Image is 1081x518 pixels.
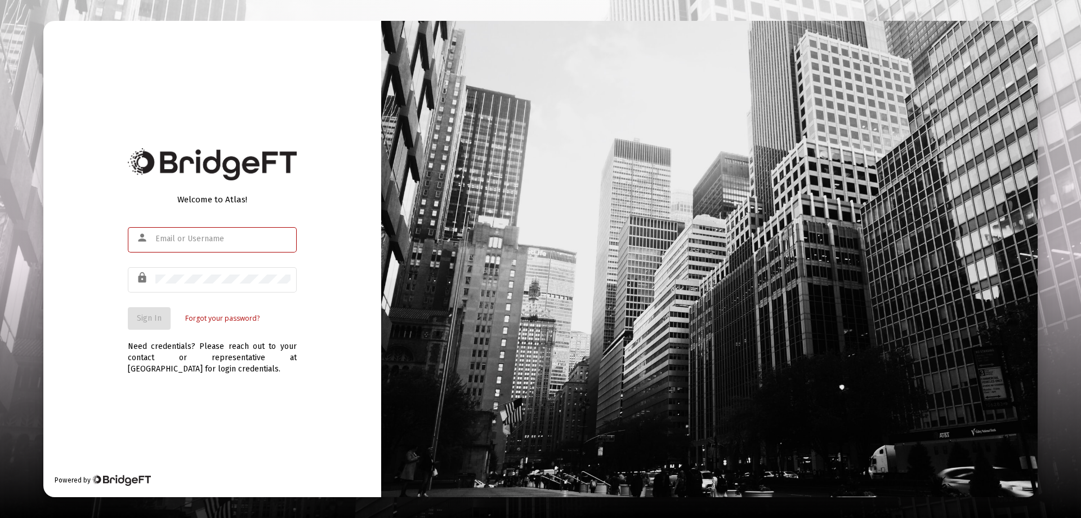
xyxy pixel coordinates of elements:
img: Bridge Financial Technology Logo [92,475,151,486]
div: Welcome to Atlas! [128,194,297,205]
div: Need credentials? Please reach out to your contact or representative at [GEOGRAPHIC_DATA] for log... [128,330,297,375]
input: Email or Username [155,234,291,243]
mat-icon: person [136,231,150,245]
button: Sign In [128,307,171,330]
div: Powered by [55,475,151,486]
span: Sign In [137,313,162,323]
a: Forgot your password? [185,313,260,324]
mat-icon: lock [136,271,150,285]
img: Bridge Financial Technology Logo [128,148,297,180]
